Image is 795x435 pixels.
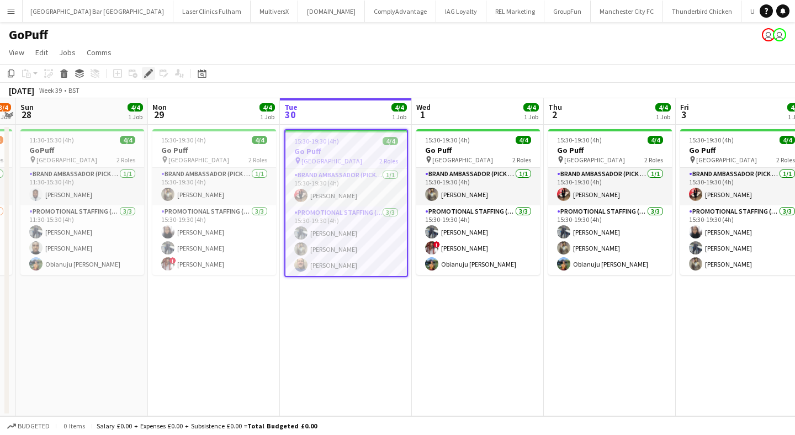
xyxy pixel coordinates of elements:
[18,422,50,430] span: Budgeted
[548,168,672,205] app-card-role: Brand Ambassador (Pick up)1/115:30-19:30 (4h)[PERSON_NAME]
[29,136,74,144] span: 11:30-15:30 (4h)
[656,113,670,121] div: 1 Job
[259,103,275,112] span: 4/4
[776,156,795,164] span: 2 Roles
[663,1,741,22] button: Thunderbird Chicken
[248,156,267,164] span: 2 Roles
[548,145,672,155] h3: Go Puff
[564,156,625,164] span: [GEOGRAPHIC_DATA]
[416,102,431,112] span: Wed
[391,103,407,112] span: 4/4
[416,129,540,275] app-job-card: 15:30-19:30 (4h)4/4Go Puff [GEOGRAPHIC_DATA]2 RolesBrand Ambassador (Pick up)1/115:30-19:30 (4h)[...
[61,422,87,430] span: 0 items
[433,241,440,248] span: !
[36,156,97,164] span: [GEOGRAPHIC_DATA]
[116,156,135,164] span: 2 Roles
[252,136,267,144] span: 4/4
[9,47,24,57] span: View
[415,108,431,121] span: 1
[284,129,408,277] app-job-card: 15:30-19:30 (4h)4/4Go Puff [GEOGRAPHIC_DATA]2 RolesBrand Ambassador (Pick up)1/115:30-19:30 (4h)[...
[161,136,206,144] span: 15:30-19:30 (4h)
[548,102,562,112] span: Thu
[547,108,562,121] span: 2
[392,113,406,121] div: 1 Job
[168,156,229,164] span: [GEOGRAPHIC_DATA]
[644,156,663,164] span: 2 Roles
[20,145,144,155] h3: GoPuff
[20,129,144,275] app-job-card: 11:30-15:30 (4h)4/4GoPuff [GEOGRAPHIC_DATA]2 RolesBrand Ambassador (Pick up)1/111:30-15:30 (4h)[P...
[285,206,407,276] app-card-role: Promotional Staffing (Brand Ambassadors)3/315:30-19:30 (4h)[PERSON_NAME][PERSON_NAME][PERSON_NAME]
[9,85,34,96] div: [DATE]
[120,136,135,144] span: 4/4
[486,1,544,22] button: REL Marketing
[152,129,276,275] app-job-card: 15:30-19:30 (4h)4/4Go Puff [GEOGRAPHIC_DATA]2 RolesBrand Ambassador (Pick up)1/115:30-19:30 (4h)[...
[19,108,34,121] span: 28
[35,47,48,57] span: Edit
[648,136,663,144] span: 4/4
[152,145,276,155] h3: Go Puff
[679,108,689,121] span: 3
[152,102,167,112] span: Mon
[780,136,795,144] span: 4/4
[557,136,602,144] span: 15:30-19:30 (4h)
[6,420,51,432] button: Budgeted
[383,137,398,145] span: 4/4
[22,1,173,22] button: [GEOGRAPHIC_DATA] Bar [GEOGRAPHIC_DATA]
[128,113,142,121] div: 1 Job
[432,156,493,164] span: [GEOGRAPHIC_DATA]
[97,422,317,430] div: Salary £0.00 + Expenses £0.00 + Subsistence £0.00 =
[416,145,540,155] h3: Go Puff
[283,108,298,121] span: 30
[548,205,672,275] app-card-role: Promotional Staffing (Brand Ambassadors)3/315:30-19:30 (4h)[PERSON_NAME][PERSON_NAME]Obianuju [PE...
[128,103,143,112] span: 4/4
[365,1,436,22] button: ComplyAdvantage
[548,129,672,275] app-job-card: 15:30-19:30 (4h)4/4Go Puff [GEOGRAPHIC_DATA]2 RolesBrand Ambassador (Pick up)1/115:30-19:30 (4h)[...
[284,102,298,112] span: Tue
[696,156,757,164] span: [GEOGRAPHIC_DATA]
[523,103,539,112] span: 4/4
[285,169,407,206] app-card-role: Brand Ambassador (Pick up)1/115:30-19:30 (4h)[PERSON_NAME]
[773,28,786,41] app-user-avatar: Nina Mackay
[294,137,339,145] span: 15:30-19:30 (4h)
[379,157,398,165] span: 2 Roles
[173,1,251,22] button: Laser Clinics Fulham
[680,102,689,112] span: Fri
[9,26,48,43] h1: GoPuff
[591,1,663,22] button: Manchester City FC
[524,113,538,121] div: 1 Job
[425,136,470,144] span: 15:30-19:30 (4h)
[436,1,486,22] button: IAG Loyalty
[20,168,144,205] app-card-role: Brand Ambassador (Pick up)1/111:30-15:30 (4h)[PERSON_NAME]
[59,47,76,57] span: Jobs
[655,103,671,112] span: 4/4
[516,136,531,144] span: 4/4
[20,205,144,275] app-card-role: Promotional Staffing (Brand Ambassadors)3/311:30-15:30 (4h)[PERSON_NAME][PERSON_NAME]Obianuju [PE...
[251,1,298,22] button: MultiversX
[301,157,362,165] span: [GEOGRAPHIC_DATA]
[512,156,531,164] span: 2 Roles
[298,1,365,22] button: [DOMAIN_NAME]
[68,86,79,94] div: BST
[762,28,775,41] app-user-avatar: habon mohamed
[285,146,407,156] h3: Go Puff
[544,1,591,22] button: GroupFun
[247,422,317,430] span: Total Budgeted £0.00
[4,45,29,60] a: View
[20,102,34,112] span: Sun
[416,205,540,275] app-card-role: Promotional Staffing (Brand Ambassadors)3/315:30-19:30 (4h)[PERSON_NAME]![PERSON_NAME]Obianuju [P...
[152,168,276,205] app-card-role: Brand Ambassador (Pick up)1/115:30-19:30 (4h)[PERSON_NAME]
[169,257,176,264] span: !
[151,108,167,121] span: 29
[36,86,64,94] span: Week 39
[82,45,116,60] a: Comms
[152,205,276,275] app-card-role: Promotional Staffing (Brand Ambassadors)3/315:30-19:30 (4h)[PERSON_NAME][PERSON_NAME]![PERSON_NAME]
[55,45,80,60] a: Jobs
[31,45,52,60] a: Edit
[260,113,274,121] div: 1 Job
[416,168,540,205] app-card-role: Brand Ambassador (Pick up)1/115:30-19:30 (4h)[PERSON_NAME]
